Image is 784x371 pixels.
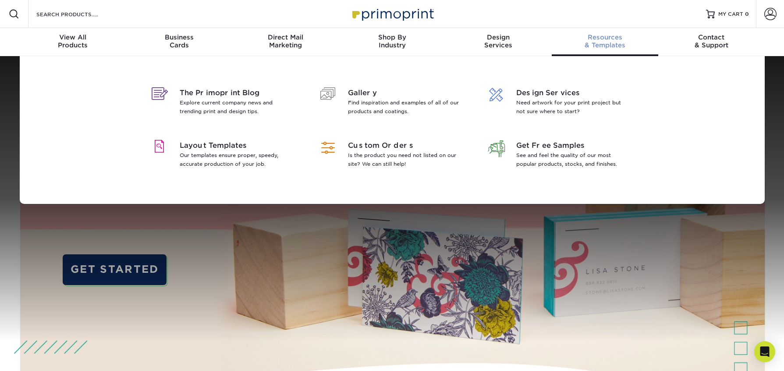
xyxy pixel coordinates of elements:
[20,33,126,41] span: View All
[658,33,765,49] div: & Support
[126,28,232,56] a: BusinessCards
[445,33,552,49] div: Services
[348,151,461,168] p: Is the product you need not listed on our site? We can still help!
[339,28,445,56] a: Shop ByIndustry
[516,140,630,151] span: Get Free Samples
[348,88,461,98] span: Gallery
[445,33,552,41] span: Design
[126,33,232,41] span: Business
[315,77,470,130] a: Gallery Find inspiration and examples of all of our products and coatings.
[718,11,743,18] span: MY CART
[658,28,765,56] a: Contact& Support
[754,341,775,362] div: Open Intercom Messenger
[348,4,436,23] img: Primoprint
[232,33,339,49] div: Marketing
[339,33,445,41] span: Shop By
[232,33,339,41] span: Direct Mail
[180,140,293,151] span: Layout Templates
[552,33,658,41] span: Resources
[516,98,630,116] p: Need artwork for your print project but not sure where to start?
[146,77,302,130] a: The Primoprint Blog Explore current company news and trending print and design tips.
[745,11,749,17] span: 0
[348,98,461,116] p: Find inspiration and examples of all of our products and coatings.
[516,88,630,98] span: Design Services
[180,98,293,116] p: Explore current company news and trending print and design tips.
[180,88,293,98] span: The Primoprint Blog
[20,28,126,56] a: View AllProducts
[180,151,293,168] p: Our templates ensure proper, speedy, accurate production of your job.
[232,28,339,56] a: Direct MailMarketing
[20,33,126,49] div: Products
[146,130,302,182] a: Layout Templates Our templates ensure proper, speedy, accurate production of your job.
[552,28,658,56] a: Resources& Templates
[315,130,470,182] a: Custom Orders Is the product you need not listed on our site? We can still help!
[35,9,121,19] input: SEARCH PRODUCTS.....
[126,33,232,49] div: Cards
[516,151,630,168] p: See and feel the quality of our most popular products, stocks, and finishes.
[348,140,461,151] span: Custom Orders
[483,77,638,130] a: Design Services Need artwork for your print project but not sure where to start?
[552,33,658,49] div: & Templates
[658,33,765,41] span: Contact
[483,130,638,182] a: Get Free Samples See and feel the quality of our most popular products, stocks, and finishes.
[445,28,552,56] a: DesignServices
[339,33,445,49] div: Industry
